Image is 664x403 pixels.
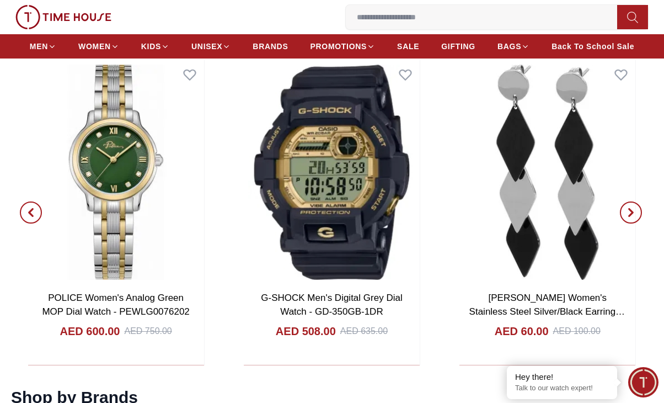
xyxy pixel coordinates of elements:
span: GIFTING [441,41,475,52]
h4: AED 600.00 [60,324,120,339]
a: WOMEN [78,36,119,56]
span: UNISEX [191,41,222,52]
div: AED 750.00 [124,325,172,338]
a: PROMOTIONS [310,36,375,56]
span: BRANDS [253,41,288,52]
span: SALE [397,41,419,52]
a: GIFTING [441,36,475,56]
div: AED 100.00 [553,325,601,338]
h4: AED 508.00 [276,324,336,339]
div: Hey there! [515,372,609,383]
span: KIDS [141,41,161,52]
img: ... [15,5,111,29]
span: MEN [30,41,48,52]
a: SALE [397,36,419,56]
span: WOMEN [78,41,111,52]
div: AED 635.00 [340,325,388,338]
a: G-SHOCK Men's Digital Grey Dial Watch - GD-350GB-1DR [261,293,402,317]
a: MEN [30,36,56,56]
span: BAGS [497,41,521,52]
img: POLICE Women's Analog Green MOP Dial Watch - PEWLG0076202 [28,60,204,284]
div: Chat Widget [628,367,658,397]
img: LEE COOPER Women's Stainless Steel Silver/Black Earrings - LC.E.01093.350 [459,60,635,284]
a: [PERSON_NAME] Women's Stainless Steel Silver/Black Earrings - LC.E.01093.350 [469,293,626,331]
a: BRANDS [253,36,288,56]
a: BAGS [497,36,529,56]
img: G-SHOCK Men's Digital Grey Dial Watch - GD-350GB-1DR [244,60,420,284]
a: UNISEX [191,36,231,56]
a: KIDS [141,36,169,56]
a: Back To School Sale [551,36,634,56]
a: POLICE Women's Analog Green MOP Dial Watch - PEWLG0076202 [42,293,189,317]
p: Talk to our watch expert! [515,384,609,393]
span: Back To School Sale [551,41,634,52]
h4: AED 60.00 [495,324,549,339]
span: PROMOTIONS [310,41,367,52]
